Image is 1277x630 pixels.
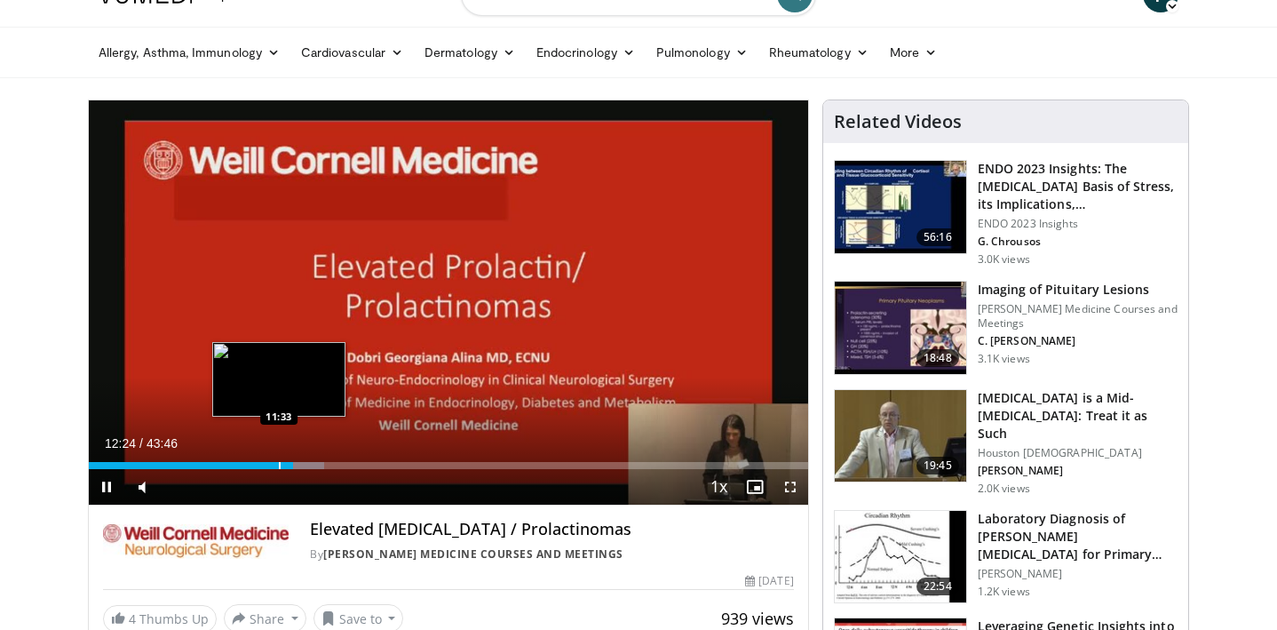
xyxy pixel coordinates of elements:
[978,281,1178,299] h3: Imaging of Pituitary Lesions
[290,35,414,70] a: Cardiovascular
[978,482,1030,496] p: 2.0K views
[323,546,623,562] a: [PERSON_NAME] Medicine Courses and Meetings
[835,390,966,482] img: 747e94ab-1cae-4bba-8046-755ed87a7908.150x105_q85_crop-smart_upscale.jpg
[978,567,1178,581] p: [PERSON_NAME]
[916,578,959,595] span: 22:54
[310,520,793,539] h4: Elevated [MEDICAL_DATA] / Prolactinomas
[702,469,737,505] button: Playback Rate
[834,510,1178,604] a: 22:54 Laboratory Diagnosis of [PERSON_NAME][MEDICAL_DATA] for Primary Care Physicians [PERSON_NAM...
[916,228,959,246] span: 56:16
[103,520,289,562] img: Weill Cornell Medicine Courses and Meetings
[147,436,178,451] span: 43:46
[89,100,808,506] video-js: Video Player
[978,352,1030,366] p: 3.1K views
[88,35,290,70] a: Allergy, Asthma, Immunology
[978,160,1178,213] h3: ENDO 2023 Insights: The [MEDICAL_DATA] Basis of Stress, its Implications,…
[978,510,1178,563] h3: Laboratory Diagnosis of [PERSON_NAME][MEDICAL_DATA] for Primary Care Physicians
[89,469,124,505] button: Pause
[834,111,962,132] h4: Related Videos
[834,281,1178,375] a: 18:48 Imaging of Pituitary Lesions [PERSON_NAME] Medicine Courses and Meetings C. [PERSON_NAME] 3...
[646,35,758,70] a: Pulmonology
[916,457,959,474] span: 19:45
[139,436,143,451] span: /
[978,464,1178,478] p: [PERSON_NAME]
[721,608,794,629] span: 939 views
[978,585,1030,599] p: 1.2K views
[978,252,1030,267] p: 3.0K views
[737,469,773,505] button: Enable picture-in-picture mode
[978,389,1178,443] h3: [MEDICAL_DATA] is a Mid-[MEDICAL_DATA]: Treat it as Such
[124,469,160,505] button: Mute
[978,235,1178,249] p: G. Chrousos
[745,573,793,589] div: [DATE]
[978,302,1178,331] p: [PERSON_NAME] Medicine Courses and Meetings
[129,610,136,627] span: 4
[834,389,1178,496] a: 19:45 [MEDICAL_DATA] is a Mid-[MEDICAL_DATA]: Treat it as Such Houston [DEMOGRAPHIC_DATA] [PERSON...
[105,436,136,451] span: 12:24
[835,161,966,253] img: 55f87b57-a58c-4a53-ae88-f137c704cc62.150x105_q85_crop-smart_upscale.jpg
[834,160,1178,267] a: 56:16 ENDO 2023 Insights: The [MEDICAL_DATA] Basis of Stress, its Implications,… ENDO 2023 Insigh...
[526,35,646,70] a: Endocrinology
[310,546,793,562] div: By
[978,446,1178,460] p: Houston [DEMOGRAPHIC_DATA]
[773,469,808,505] button: Fullscreen
[879,35,948,70] a: More
[916,349,959,367] span: 18:48
[978,334,1178,348] p: C. [PERSON_NAME]
[835,511,966,603] img: 503257c1-8dcc-4ce4-a7e4-e5a71487f99c.150x105_q85_crop-smart_upscale.jpg
[835,282,966,374] img: c270ba5c-5963-4257-90a5-369501f36110.150x105_q85_crop-smart_upscale.jpg
[212,342,345,417] img: image.jpeg
[89,462,808,469] div: Progress Bar
[978,217,1178,231] p: ENDO 2023 Insights
[758,35,879,70] a: Rheumatology
[414,35,526,70] a: Dermatology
